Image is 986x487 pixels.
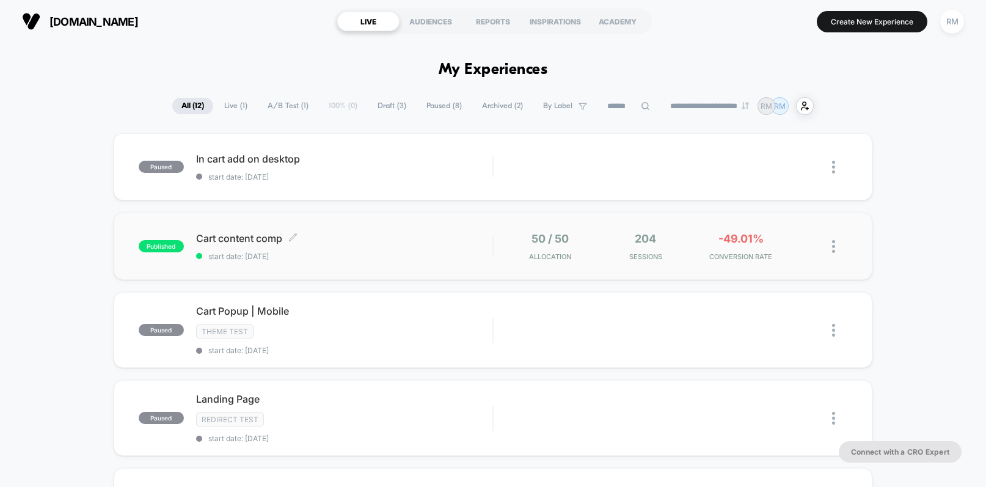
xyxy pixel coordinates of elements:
[196,346,493,355] span: start date: [DATE]
[49,15,138,28] span: [DOMAIN_NAME]
[718,232,764,245] span: -49.01%
[635,232,656,245] span: 204
[839,441,962,463] button: Connect with a CRO Expert
[258,98,318,114] span: A/B Test ( 1 )
[196,305,493,317] span: Cart Popup | Mobile
[832,412,835,425] img: close
[832,240,835,253] img: close
[139,324,184,336] span: paused
[439,61,548,79] h1: My Experiences
[196,393,493,405] span: Landing Page
[196,412,264,427] span: Redirect Test
[172,98,213,114] span: All ( 12 )
[761,101,772,111] p: RM
[139,412,184,424] span: paused
[215,98,257,114] span: Live ( 1 )
[473,98,532,114] span: Archived ( 2 )
[817,11,927,32] button: Create New Experience
[940,10,964,34] div: RM
[462,12,524,31] div: REPORTS
[529,252,571,261] span: Allocation
[937,9,968,34] button: RM
[524,12,586,31] div: INSPIRATIONS
[139,240,184,252] span: published
[774,101,786,111] p: RM
[742,102,749,109] img: end
[196,172,493,181] span: start date: [DATE]
[832,161,835,174] img: close
[18,12,142,31] button: [DOMAIN_NAME]
[196,232,493,244] span: Cart content comp
[531,232,569,245] span: 50 / 50
[337,12,400,31] div: LIVE
[139,161,184,173] span: paused
[586,12,649,31] div: ACADEMY
[417,98,471,114] span: Paused ( 8 )
[832,324,835,337] img: close
[196,153,493,165] span: In cart add on desktop
[196,252,493,261] span: start date: [DATE]
[543,101,572,111] span: By Label
[196,324,254,339] span: Theme Test
[696,252,786,261] span: CONVERSION RATE
[400,12,462,31] div: AUDIENCES
[601,252,690,261] span: Sessions
[368,98,415,114] span: Draft ( 3 )
[22,12,40,31] img: Visually logo
[196,434,493,443] span: start date: [DATE]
